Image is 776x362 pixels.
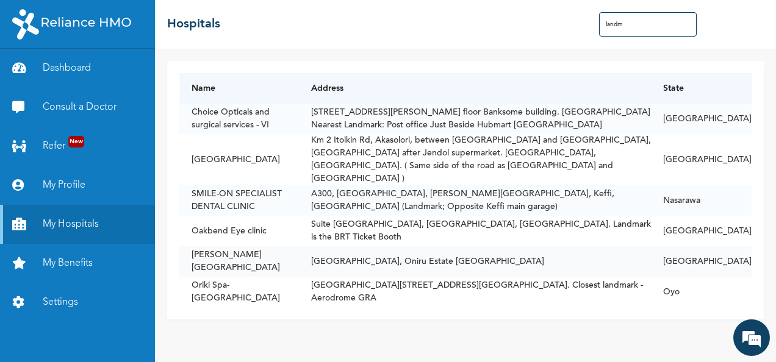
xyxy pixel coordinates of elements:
td: SMILE-ON SPECIALIST DENTAL CLINIC [179,185,299,216]
th: State [651,73,752,104]
td: Oyo [651,277,752,307]
td: [STREET_ADDRESS][PERSON_NAME] floor Banksome building. [GEOGRAPHIC_DATA] Nearest Landmark: Post o... [299,104,651,134]
div: Chat with us now [63,68,205,84]
td: [PERSON_NAME][GEOGRAPHIC_DATA] [179,246,299,277]
td: Oakbend Eye clinic [179,216,299,246]
td: Km 2 Itoikin Rd, Akasolori, between [GEOGRAPHIC_DATA] and [GEOGRAPHIC_DATA], [GEOGRAPHIC_DATA] af... [299,134,651,185]
td: Suite [GEOGRAPHIC_DATA], [GEOGRAPHIC_DATA], [GEOGRAPHIC_DATA]. Landmark is the BRT Ticket Booth [299,216,651,246]
div: Minimize live chat window [200,6,229,35]
div: FAQs [120,300,233,338]
td: Nasarawa [651,185,752,216]
td: [GEOGRAPHIC_DATA][STREET_ADDRESS][GEOGRAPHIC_DATA]. Closest landmark - Aerodrome GRA [299,277,651,307]
img: d_794563401_company_1708531726252_794563401 [23,61,49,91]
input: Search Hospitals... [599,12,697,37]
td: [GEOGRAPHIC_DATA] [651,246,752,277]
td: Oriki Spa- [GEOGRAPHIC_DATA] [179,277,299,307]
img: RelianceHMO's Logo [12,9,131,40]
h2: Hospitals [167,15,220,34]
span: We're online! [71,116,168,239]
td: A300, [GEOGRAPHIC_DATA], [PERSON_NAME][GEOGRAPHIC_DATA], Keffi, [GEOGRAPHIC_DATA] (Landmark; Oppo... [299,185,651,216]
th: Address [299,73,651,104]
span: Conversation [6,321,120,330]
td: [GEOGRAPHIC_DATA], Oniru Estate [GEOGRAPHIC_DATA] [299,246,651,277]
td: [GEOGRAPHIC_DATA] [651,216,752,246]
td: [GEOGRAPHIC_DATA] [179,134,299,185]
td: Choice Opticals and surgical services - VI [179,104,299,134]
td: [GEOGRAPHIC_DATA] [651,134,752,185]
td: [GEOGRAPHIC_DATA] [651,104,752,134]
th: Name [179,73,299,104]
textarea: Type your message and hit 'Enter' [6,257,232,300]
span: New [68,136,84,147]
